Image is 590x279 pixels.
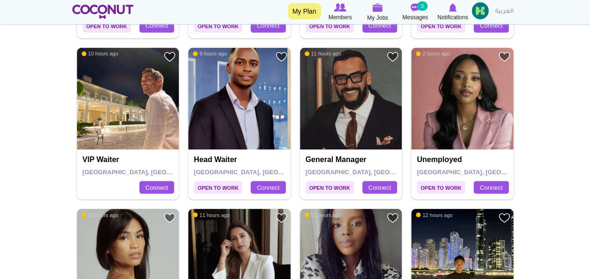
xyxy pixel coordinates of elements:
img: My Jobs [373,3,383,12]
img: Browse Members [334,3,346,12]
span: 10 hours ago [82,211,118,218]
h4: Head Waiter [194,155,287,163]
img: Notifications [449,3,457,12]
img: Messages [411,3,420,12]
h4: General Manager [306,155,399,163]
span: Members [328,13,352,22]
a: Connect [362,181,397,194]
a: Add to Favourites [276,212,287,224]
a: Add to Favourites [387,51,398,62]
a: Notifications Notifications [434,2,472,22]
span: 10 hours ago [82,50,118,57]
span: [GEOGRAPHIC_DATA], [GEOGRAPHIC_DATA] [417,168,551,175]
a: Add to Favourites [498,212,510,224]
small: 3 [417,1,427,11]
a: Add to Favourites [498,51,510,62]
span: Notifications [437,13,468,22]
a: Connect [474,19,508,32]
h4: Unemployed [417,155,510,163]
a: Connect [139,181,174,194]
a: Add to Favourites [164,51,176,62]
a: العربية [490,2,518,21]
a: Browse Members Members [322,2,359,22]
span: Open to Work [417,181,465,194]
a: Connect [251,19,285,32]
span: 2 hours ago [416,50,450,57]
span: 11 hours ago [305,211,341,218]
span: [GEOGRAPHIC_DATA], [GEOGRAPHIC_DATA] [83,168,216,175]
span: Open to Work [417,20,465,32]
span: Open to Work [194,181,242,194]
span: Open to Work [306,181,354,194]
img: Home [72,5,134,19]
a: Connect [251,181,285,194]
a: Connect [474,181,508,194]
span: 12 hours ago [416,211,452,218]
span: Open to Work [194,20,242,32]
a: Add to Favourites [387,212,398,224]
a: Connect [362,19,397,32]
span: 11 hours ago [305,50,341,57]
span: My Jobs [367,13,388,23]
a: My Plan [288,3,321,19]
h4: VIP waiter [83,155,176,163]
a: Add to Favourites [276,51,287,62]
span: 11 hours ago [193,211,230,218]
span: 9 hours ago [193,50,227,57]
span: Open to Work [83,20,131,32]
a: Add to Favourites [164,212,176,224]
a: Connect [139,19,174,32]
span: [GEOGRAPHIC_DATA], [GEOGRAPHIC_DATA] [306,168,439,175]
span: Open to Work [306,20,354,32]
span: [GEOGRAPHIC_DATA], [GEOGRAPHIC_DATA] [194,168,328,175]
span: Messages [402,13,428,22]
a: Messages Messages 3 [397,2,434,22]
a: My Jobs My Jobs [359,2,397,23]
